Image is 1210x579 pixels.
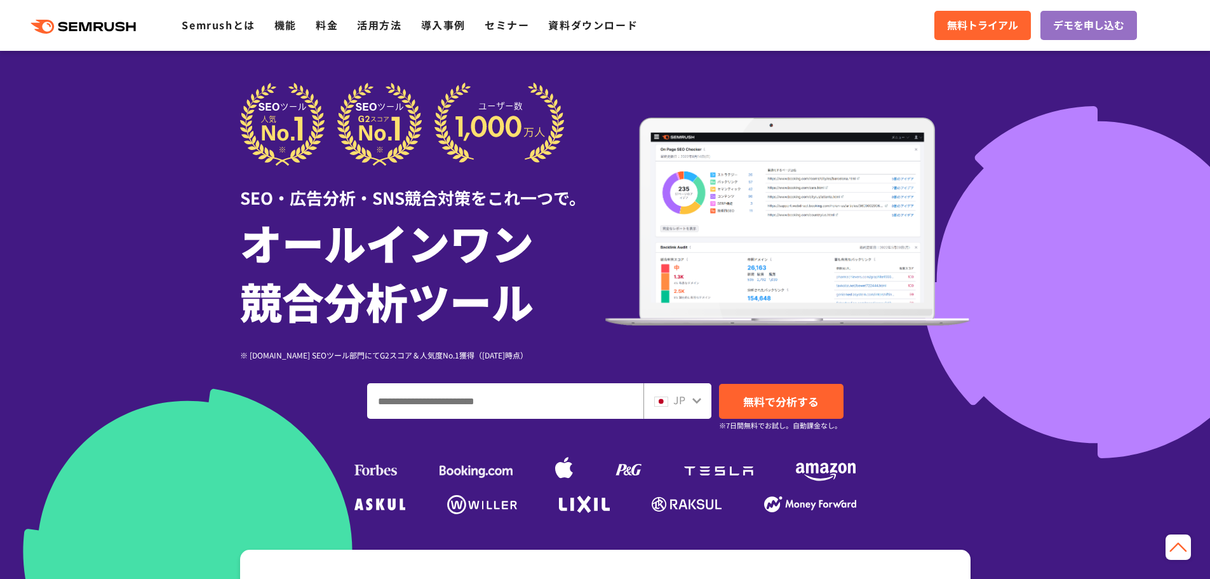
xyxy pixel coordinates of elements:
[934,11,1031,40] a: 無料トライアル
[719,419,842,432] small: ※7日間無料でお試し。自動課金なし。
[947,17,1018,34] span: 無料トライアル
[182,17,255,32] a: Semrushとは
[719,384,844,419] a: 無料で分析する
[240,166,605,210] div: SEO・広告分析・SNS競合対策をこれ一つで。
[368,384,643,418] input: ドメイン、キーワードまたはURLを入力してください
[274,17,297,32] a: 機能
[316,17,338,32] a: 料金
[673,392,685,407] span: JP
[1040,11,1137,40] a: デモを申し込む
[548,17,638,32] a: 資料ダウンロード
[357,17,401,32] a: 活用方法
[743,393,819,409] span: 無料で分析する
[240,213,605,330] h1: オールインワン 競合分析ツール
[1053,17,1124,34] span: デモを申し込む
[240,349,605,361] div: ※ [DOMAIN_NAME] SEOツール部門にてG2スコア＆人気度No.1獲得（[DATE]時点）
[485,17,529,32] a: セミナー
[421,17,466,32] a: 導入事例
